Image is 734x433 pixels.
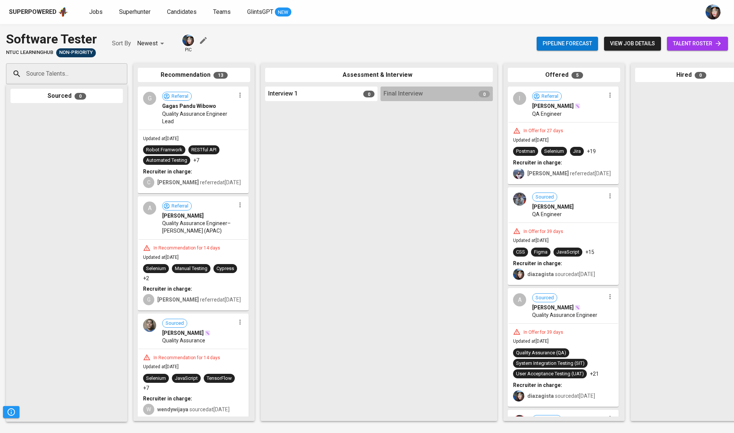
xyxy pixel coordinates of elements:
[534,249,548,256] div: Figma
[532,304,574,311] span: [PERSON_NAME]
[508,187,619,285] div: Sourced[PERSON_NAME]QA EngineerIn Offer for 39 daysUpdated at[DATE]CSSFigmaJavaScript+15Recruiter...
[516,360,585,367] div: System Integration Testing (SIT)
[157,406,230,412] span: sourced at [DATE]
[590,370,599,378] p: +21
[479,91,490,97] span: 0
[143,404,154,415] div: W
[143,319,156,332] img: 7031732ec20b700806a23103c00e5d31.jpeg
[527,393,595,399] span: sourced at [DATE]
[162,110,235,125] span: Quality Assurance Engineer Lead
[574,305,580,311] img: magic_wand.svg
[527,170,569,176] b: [PERSON_NAME]
[533,294,557,302] span: Sourced
[138,196,249,311] div: AReferral[PERSON_NAME]Quality Assurance Engineer– [PERSON_NAME] (APAC)In Recommendation for 14 da...
[163,320,187,327] span: Sourced
[143,275,149,282] p: +2
[162,212,204,219] span: [PERSON_NAME]
[58,6,68,18] img: app logo
[265,68,493,82] div: Assessment & Interview
[513,160,562,166] b: Recruiter in charge:
[532,311,597,319] span: Quality Assurance Engineer
[143,255,179,260] span: Updated at [DATE]
[508,87,619,184] div: IReferral[PERSON_NAME]QA EngineerIn Offer for 27 daysUpdated at[DATE]PostmanSeleniumJira+19Recrui...
[543,39,592,48] span: Pipeline forecast
[146,265,166,272] div: Selenium
[56,49,96,56] span: Non-Priority
[9,8,57,16] div: Superpowered
[610,39,655,48] span: view job details
[508,68,620,82] div: Offered
[363,91,374,97] span: 0
[157,297,241,303] span: referred at [DATE]
[532,102,574,110] span: [PERSON_NAME]
[175,375,198,382] div: JavaScript
[6,49,53,56] span: NTUC LearningHub
[216,265,234,272] div: Cypress
[573,148,581,155] div: Jira
[143,136,179,141] span: Updated at [DATE]
[695,72,706,79] span: 0
[143,92,156,105] div: G
[571,72,583,79] span: 5
[157,297,199,303] b: [PERSON_NAME]
[537,37,598,51] button: Pipeline forecast
[6,30,97,48] div: Software Tester
[146,157,187,164] div: Automated Testing
[89,7,104,17] a: Jobs
[143,177,154,188] div: C
[521,128,566,134] div: In Offer for 27 days
[513,339,549,344] span: Updated at [DATE]
[516,249,525,256] div: CSS
[532,110,562,118] span: QA Engineer
[167,7,198,17] a: Candidates
[539,416,561,423] span: Referral
[527,271,554,277] b: diazagista
[119,8,151,15] span: Superhunter
[539,93,561,100] span: Referral
[207,375,232,382] div: TensorFlow
[275,9,291,16] span: NEW
[138,87,249,193] div: GReferralGagas Pandu WibowoQuality Assurance Engineer LeadUpdated at[DATE]Robot FramworkRESTful A...
[513,269,524,280] img: diazagista@glints.com
[151,245,223,251] div: In Recommendation for 14 days
[533,194,557,201] span: Sourced
[143,202,156,215] div: A
[247,8,273,15] span: GlintsGPT
[191,146,216,154] div: RESTful API
[513,260,562,266] b: Recruiter in charge:
[119,7,152,17] a: Superhunter
[513,390,524,402] img: diazagista@glints.com
[513,238,549,243] span: Updated at [DATE]
[151,355,223,361] div: In Recommendation for 14 days
[673,39,722,48] span: talent roster
[513,168,524,179] img: christine.raharja@glints.com
[213,72,228,79] span: 13
[146,375,166,382] div: Selenium
[112,39,131,48] p: Sort By
[513,92,526,105] div: I
[182,34,194,46] img: diazagista@glints.com
[516,370,584,378] div: User Acceptance Testing (UAT)
[527,271,595,277] span: sourced at [DATE]
[167,8,197,15] span: Candidates
[247,7,291,17] a: GlintsGPT NEW
[162,329,204,337] span: [PERSON_NAME]
[587,148,596,155] p: +19
[143,364,179,369] span: Updated at [DATE]
[268,90,298,98] span: Interview 1
[75,93,86,100] span: 0
[532,211,562,218] span: QA Engineer
[162,102,216,110] span: Gagas Pandu Wibowo
[157,179,199,185] b: [PERSON_NAME]
[213,7,232,17] a: Teams
[213,8,231,15] span: Teams
[667,37,728,51] a: talent roster
[157,179,241,185] span: referred at [DATE]
[516,349,566,357] div: Quality Assurance (QA)
[157,406,188,412] b: wendywijaya
[556,249,579,256] div: JavaScript
[513,293,526,306] div: A
[89,8,103,15] span: Jobs
[532,203,574,211] span: [PERSON_NAME]
[123,73,125,75] button: Open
